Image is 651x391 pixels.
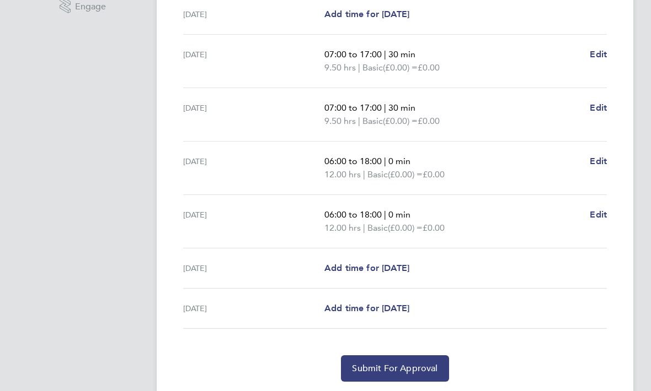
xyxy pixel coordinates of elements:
span: Basic [362,62,383,75]
span: 9.50 hrs [324,63,356,73]
span: Submit For Approval [352,363,437,374]
span: £0.00 [418,63,440,73]
span: £0.00 [423,223,445,233]
div: [DATE] [183,209,324,235]
a: Edit [590,102,607,115]
span: Basic [367,169,388,182]
a: Edit [590,155,607,169]
span: 0 min [388,156,410,167]
span: 12.00 hrs [324,223,361,233]
a: Add time for [DATE] [324,8,409,21]
div: [DATE] [183,262,324,275]
span: Edit [590,50,607,60]
span: Basic [367,222,388,235]
div: [DATE] [183,302,324,316]
span: 0 min [388,210,410,220]
span: Edit [590,156,607,167]
span: Add time for [DATE] [324,263,409,274]
span: £0.00 [418,116,440,127]
span: | [384,156,386,167]
span: 06:00 to 18:00 [324,210,382,220]
span: Add time for [DATE] [324,9,409,20]
span: Edit [590,210,607,220]
span: 06:00 to 18:00 [324,156,382,167]
span: | [384,210,386,220]
span: 9.50 hrs [324,116,356,127]
span: £0.00 [423,170,445,180]
a: Edit [590,48,607,62]
span: 07:00 to 17:00 [324,50,382,60]
span: | [358,116,360,127]
span: (£0.00) = [383,63,418,73]
span: Engage [75,3,106,12]
span: | [358,63,360,73]
div: [DATE] [183,48,324,75]
div: [DATE] [183,102,324,128]
span: (£0.00) = [388,223,423,233]
span: Add time for [DATE] [324,303,409,314]
span: (£0.00) = [388,170,423,180]
button: Submit For Approval [341,356,449,382]
div: [DATE] [183,155,324,182]
a: Add time for [DATE] [324,302,409,316]
span: 30 min [388,50,415,60]
a: Edit [590,209,607,222]
span: 12.00 hrs [324,170,361,180]
span: Basic [362,115,383,128]
a: Add time for [DATE] [324,262,409,275]
span: | [384,50,386,60]
span: | [384,103,386,113]
span: Edit [590,103,607,113]
span: (£0.00) = [383,116,418,127]
div: [DATE] [183,8,324,21]
span: 30 min [388,103,415,113]
span: | [363,223,365,233]
span: | [363,170,365,180]
span: 07:00 to 17:00 [324,103,382,113]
